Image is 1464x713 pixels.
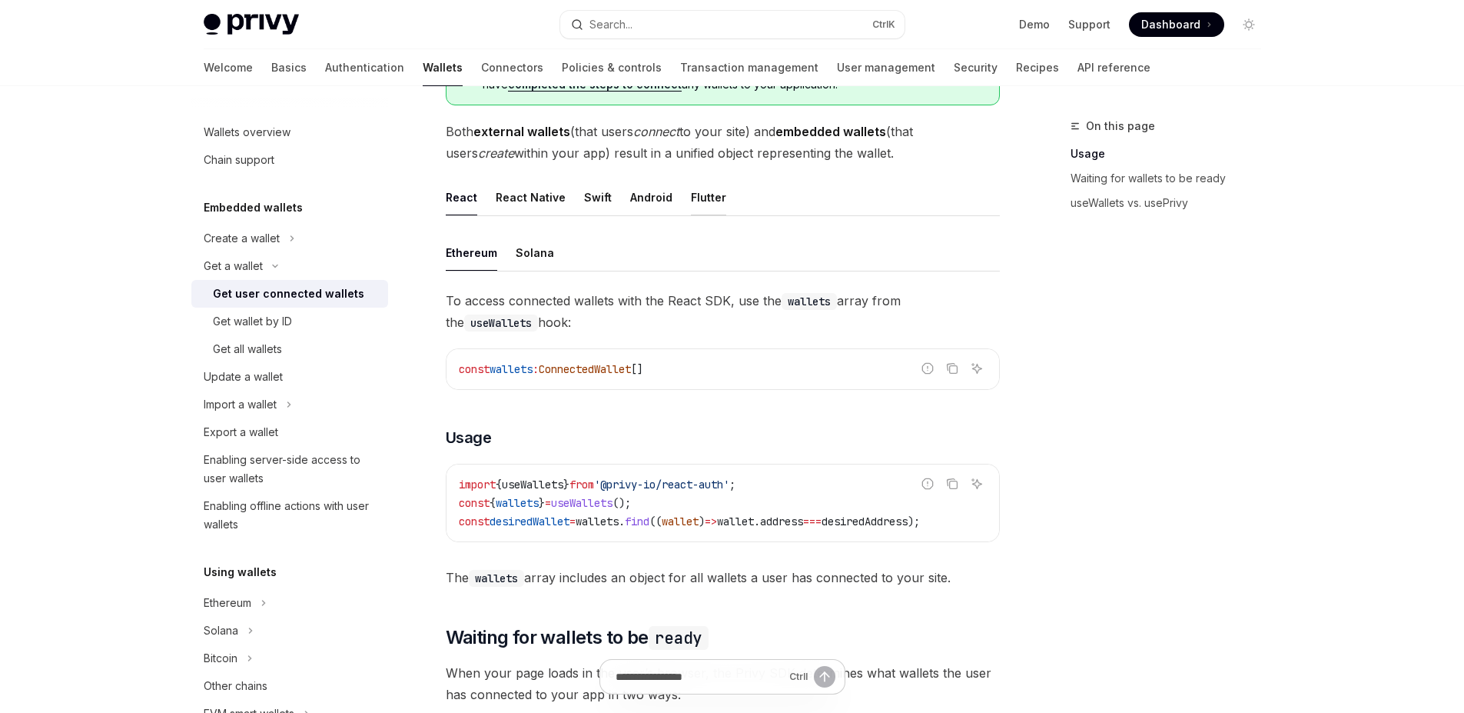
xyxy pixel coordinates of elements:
span: The array includes an object for all wallets a user has connected to your site. [446,567,1000,588]
a: Welcome [204,49,253,86]
div: Get user connected wallets [213,285,364,303]
button: Toggle Bitcoin section [191,645,388,672]
h5: Using wallets [204,563,277,581]
button: Report incorrect code [918,474,938,494]
div: Chain support [204,151,274,169]
button: Toggle dark mode [1237,12,1261,37]
span: (); [612,496,631,510]
span: Usage [446,427,492,448]
button: Toggle Get a wallet section [191,252,388,280]
strong: external wallets [473,124,570,139]
div: React [446,179,477,215]
a: Get wallet by ID [191,308,388,335]
button: Report incorrect code [918,358,938,378]
a: Enabling server-side access to user wallets [191,446,388,492]
span: ); [908,515,920,528]
button: Toggle Solana section [191,617,388,645]
strong: embedded wallets [775,124,886,139]
span: useWallets [502,478,563,491]
code: wallets [782,293,837,310]
div: React Native [496,179,566,215]
span: Waiting for wallets to be [446,625,709,650]
em: create [478,145,514,161]
button: Send message [814,666,835,688]
a: Update a wallet [191,363,388,391]
div: Wallets overview [204,123,290,142]
a: Basics [271,49,307,86]
span: import [459,478,496,491]
a: Get all wallets [191,335,388,363]
span: => [705,515,717,528]
button: Open search [560,11,905,38]
a: Connectors [481,49,543,86]
button: Copy the contents from the code block [942,474,962,494]
span: Dashboard [1141,17,1200,32]
span: . [754,515,760,528]
span: { [490,496,496,510]
span: ConnectedWallet [539,362,631,376]
span: . [619,515,625,528]
button: Ask AI [967,474,987,494]
span: desiredWallet [490,515,569,528]
span: const [459,496,490,510]
span: wallets [496,496,539,510]
span: } [539,496,545,510]
div: Other chains [204,677,267,695]
span: from [569,478,594,491]
button: Copy the contents from the code block [942,358,962,378]
span: address [760,515,803,528]
a: API reference [1077,49,1150,86]
div: Get all wallets [213,340,282,358]
a: Demo [1019,17,1050,32]
a: Waiting for wallets to be ready [1071,166,1273,191]
span: = [569,515,576,528]
span: : [533,362,539,376]
span: wallet [662,515,699,528]
a: Wallets overview [191,118,388,146]
a: Usage [1071,142,1273,166]
div: Update a wallet [204,368,283,386]
div: Solana [516,235,554,271]
img: light logo [204,14,299,35]
div: Get a wallet [204,257,263,275]
span: useWallets [551,496,612,510]
div: Android [630,179,672,215]
input: Ask a question... [616,660,783,694]
div: Search... [589,15,632,34]
div: Get wallet by ID [213,312,292,331]
span: === [803,515,822,528]
div: Create a wallet [204,229,280,248]
span: } [563,478,569,491]
div: Ethereum [446,235,497,271]
a: Policies & controls [562,49,662,86]
span: wallet [717,515,754,528]
a: Enabling offline actions with user wallets [191,492,388,538]
a: Security [954,49,998,86]
div: Enabling server-side access to user wallets [204,451,379,488]
em: connect [633,124,679,139]
span: = [545,496,551,510]
div: Flutter [691,179,726,215]
span: Both (that users to your site) and (that users within your app) result in a unified object repres... [446,121,1000,164]
span: wallets [490,362,533,376]
span: ) [699,515,705,528]
div: Export a wallet [204,423,278,441]
code: wallets [469,570,524,587]
button: Toggle Create a wallet section [191,225,388,252]
span: const [459,515,490,528]
code: useWallets [464,315,538,332]
a: Chain support [191,146,388,174]
code: ready [649,626,709,650]
a: useWallets vs. usePrivy [1071,191,1273,215]
a: Transaction management [680,49,818,86]
a: Wallets [423,49,463,86]
span: const [459,362,490,376]
a: Dashboard [1129,12,1224,37]
div: Enabling offline actions with user wallets [204,497,379,534]
a: Authentication [325,49,404,86]
span: On this page [1086,117,1155,135]
h5: Embedded wallets [204,198,303,217]
div: Solana [204,621,238,640]
div: Bitcoin [204,649,237,668]
div: Import a wallet [204,395,277,414]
